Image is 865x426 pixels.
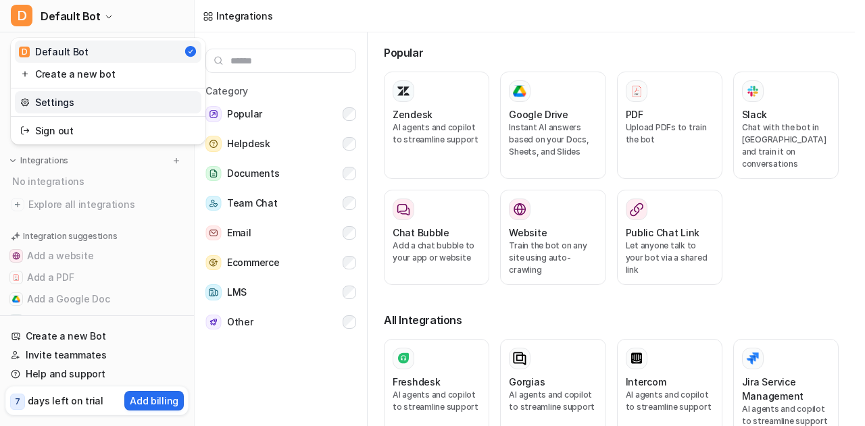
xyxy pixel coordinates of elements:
[19,47,30,57] span: D
[20,95,30,109] img: reset
[15,91,201,113] a: Settings
[19,45,89,59] div: Default Bot
[15,63,201,85] a: Create a new bot
[20,124,30,138] img: reset
[11,38,205,144] div: DDefault Bot
[11,5,32,26] span: D
[20,67,30,81] img: reset
[41,7,101,26] span: Default Bot
[15,119,201,142] a: Sign out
